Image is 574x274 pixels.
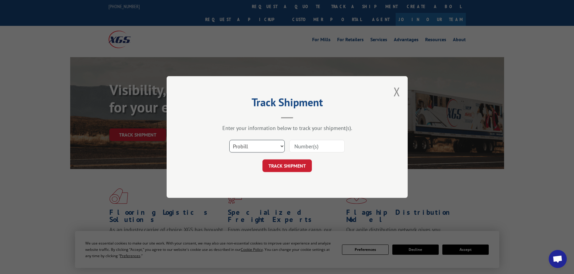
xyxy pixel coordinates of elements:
[197,98,378,109] h2: Track Shipment
[549,250,567,268] div: Open chat
[262,159,312,172] button: TRACK SHIPMENT
[394,84,400,100] button: Close modal
[197,125,378,131] div: Enter your information below to track your shipment(s).
[289,140,345,152] input: Number(s)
